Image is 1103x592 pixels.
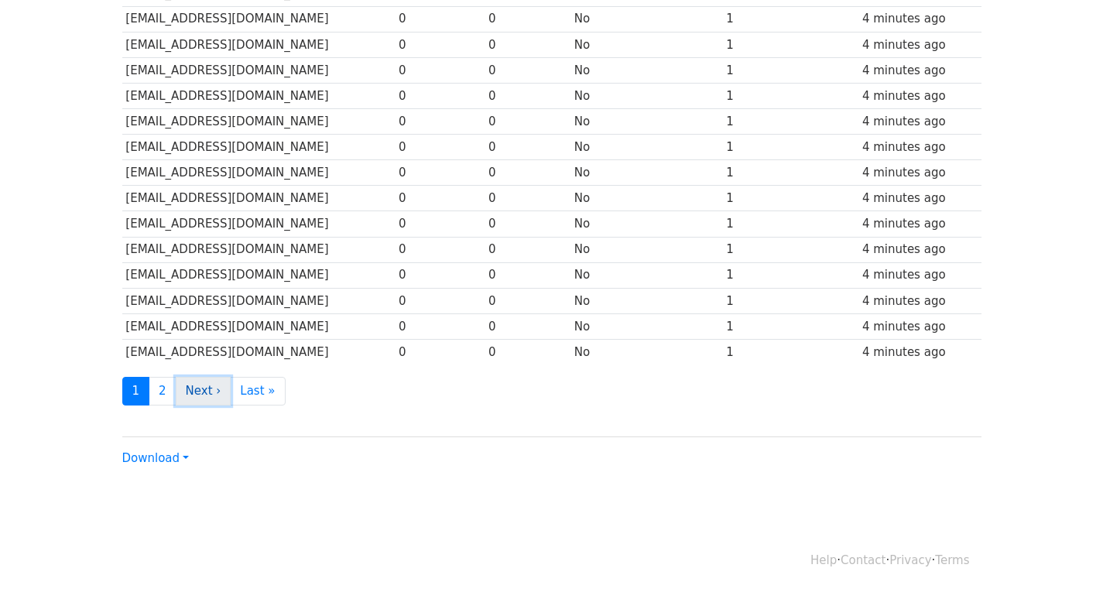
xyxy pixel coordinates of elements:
[858,160,981,186] td: 4 minutes ago
[395,135,485,160] td: 0
[485,6,570,32] td: 0
[1026,518,1103,592] iframe: Chat Widget
[395,313,485,339] td: 0
[858,313,981,339] td: 4 minutes ago
[841,553,885,567] a: Contact
[570,6,722,32] td: No
[858,288,981,313] td: 4 minutes ago
[485,313,570,339] td: 0
[722,237,858,262] td: 1
[858,237,981,262] td: 4 minutes ago
[485,32,570,57] td: 0
[485,262,570,288] td: 0
[485,186,570,211] td: 0
[122,186,396,211] td: [EMAIL_ADDRESS][DOMAIN_NAME]
[122,339,396,364] td: [EMAIL_ADDRESS][DOMAIN_NAME]
[722,313,858,339] td: 1
[858,6,981,32] td: 4 minutes ago
[570,57,722,83] td: No
[858,211,981,237] td: 4 minutes ago
[395,6,485,32] td: 0
[485,288,570,313] td: 0
[485,57,570,83] td: 0
[395,57,485,83] td: 0
[395,109,485,135] td: 0
[395,339,485,364] td: 0
[570,186,722,211] td: No
[722,211,858,237] td: 1
[858,109,981,135] td: 4 minutes ago
[485,109,570,135] td: 0
[570,237,722,262] td: No
[122,57,396,83] td: [EMAIL_ADDRESS][DOMAIN_NAME]
[570,109,722,135] td: No
[570,32,722,57] td: No
[889,553,931,567] a: Privacy
[485,135,570,160] td: 0
[485,83,570,108] td: 0
[122,32,396,57] td: [EMAIL_ADDRESS][DOMAIN_NAME]
[395,83,485,108] td: 0
[395,186,485,211] td: 0
[230,377,285,406] a: Last »
[395,237,485,262] td: 0
[122,109,396,135] td: [EMAIL_ADDRESS][DOMAIN_NAME]
[858,32,981,57] td: 4 minutes ago
[570,339,722,364] td: No
[122,211,396,237] td: [EMAIL_ADDRESS][DOMAIN_NAME]
[176,377,231,406] a: Next ›
[858,135,981,160] td: 4 minutes ago
[722,6,858,32] td: 1
[395,32,485,57] td: 0
[570,211,722,237] td: No
[722,135,858,160] td: 1
[570,262,722,288] td: No
[485,237,570,262] td: 0
[858,339,981,364] td: 4 minutes ago
[122,6,396,32] td: [EMAIL_ADDRESS][DOMAIN_NAME]
[395,288,485,313] td: 0
[858,262,981,288] td: 4 minutes ago
[858,83,981,108] td: 4 minutes ago
[722,109,858,135] td: 1
[722,288,858,313] td: 1
[395,211,485,237] td: 0
[122,83,396,108] td: [EMAIL_ADDRESS][DOMAIN_NAME]
[935,553,969,567] a: Terms
[485,211,570,237] td: 0
[570,83,722,108] td: No
[722,339,858,364] td: 1
[149,377,176,406] a: 2
[122,160,396,186] td: [EMAIL_ADDRESS][DOMAIN_NAME]
[722,262,858,288] td: 1
[485,160,570,186] td: 0
[722,32,858,57] td: 1
[122,313,396,339] td: [EMAIL_ADDRESS][DOMAIN_NAME]
[395,262,485,288] td: 0
[722,83,858,108] td: 1
[570,288,722,313] td: No
[810,553,837,567] a: Help
[858,57,981,83] td: 4 minutes ago
[395,160,485,186] td: 0
[570,135,722,160] td: No
[485,339,570,364] td: 0
[570,313,722,339] td: No
[858,186,981,211] td: 4 minutes ago
[122,135,396,160] td: [EMAIL_ADDRESS][DOMAIN_NAME]
[570,160,722,186] td: No
[722,186,858,211] td: 1
[122,451,189,465] a: Download
[722,160,858,186] td: 1
[122,288,396,313] td: [EMAIL_ADDRESS][DOMAIN_NAME]
[122,237,396,262] td: [EMAIL_ADDRESS][DOMAIN_NAME]
[122,377,150,406] a: 1
[722,57,858,83] td: 1
[122,262,396,288] td: [EMAIL_ADDRESS][DOMAIN_NAME]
